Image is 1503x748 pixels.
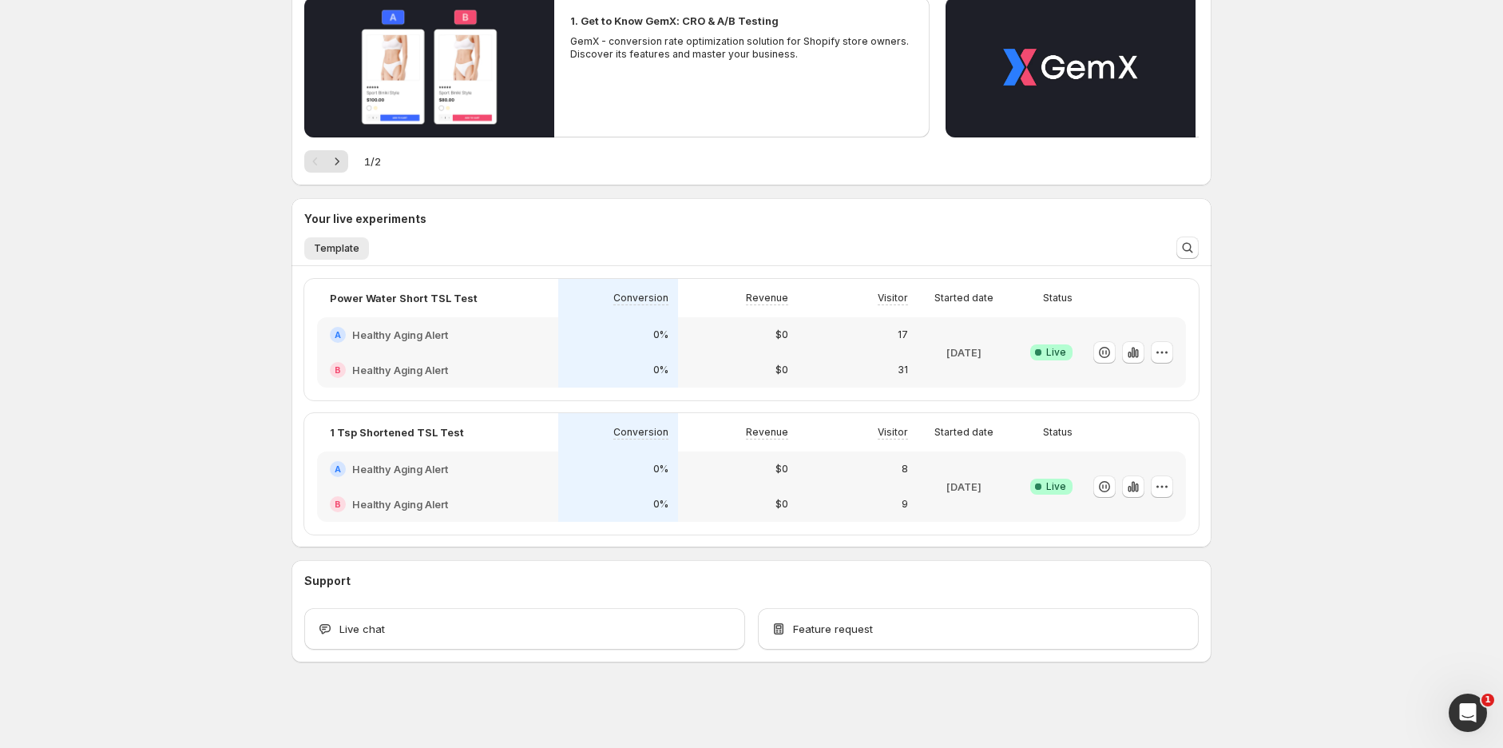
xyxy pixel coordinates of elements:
[878,292,908,304] p: Visitor
[898,328,908,341] p: 17
[946,479,982,495] p: [DATE]
[878,426,908,439] p: Visitor
[1046,480,1066,493] span: Live
[352,461,448,477] h2: Healthy Aging Alert
[330,424,464,440] p: 1 Tsp Shortened TSL Test
[653,364,668,376] p: 0%
[304,573,351,589] h3: Support
[1043,426,1073,439] p: Status
[775,364,788,376] p: $0
[314,242,359,255] span: Template
[746,426,788,439] p: Revenue
[746,292,788,304] p: Revenue
[335,499,341,509] h2: B
[1043,292,1073,304] p: Status
[364,153,381,169] span: 1 / 2
[653,463,668,475] p: 0%
[934,292,993,304] p: Started date
[946,344,982,360] p: [DATE]
[1481,694,1494,706] span: 1
[775,463,788,475] p: $0
[339,621,385,637] span: Live chat
[653,328,668,341] p: 0%
[304,150,348,173] nav: Pagination
[335,365,341,375] h2: B
[352,362,448,378] h2: Healthy Aging Alert
[793,621,873,637] span: Feature request
[613,292,668,304] p: Conversion
[570,35,914,61] p: GemX - conversion rate optimization solution for Shopify store owners. Discover its features and ...
[1449,694,1487,732] iframe: Intercom live chat
[902,463,908,475] p: 8
[934,426,993,439] p: Started date
[653,498,668,511] p: 0%
[304,211,426,227] h3: Your live experiments
[326,150,348,173] button: Next
[775,328,788,341] p: $0
[1176,237,1199,259] button: Search and filter results
[613,426,668,439] p: Conversion
[352,327,448,343] h2: Healthy Aging Alert
[898,364,908,376] p: 31
[352,496,448,512] h2: Healthy Aging Alert
[902,498,908,511] p: 9
[570,13,779,29] h2: 1. Get to Know GemX: CRO & A/B Testing
[330,290,478,306] p: Power Water Short TSL Test
[775,498,788,511] p: $0
[335,464,341,474] h2: A
[335,330,341,340] h2: A
[1046,346,1066,359] span: Live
